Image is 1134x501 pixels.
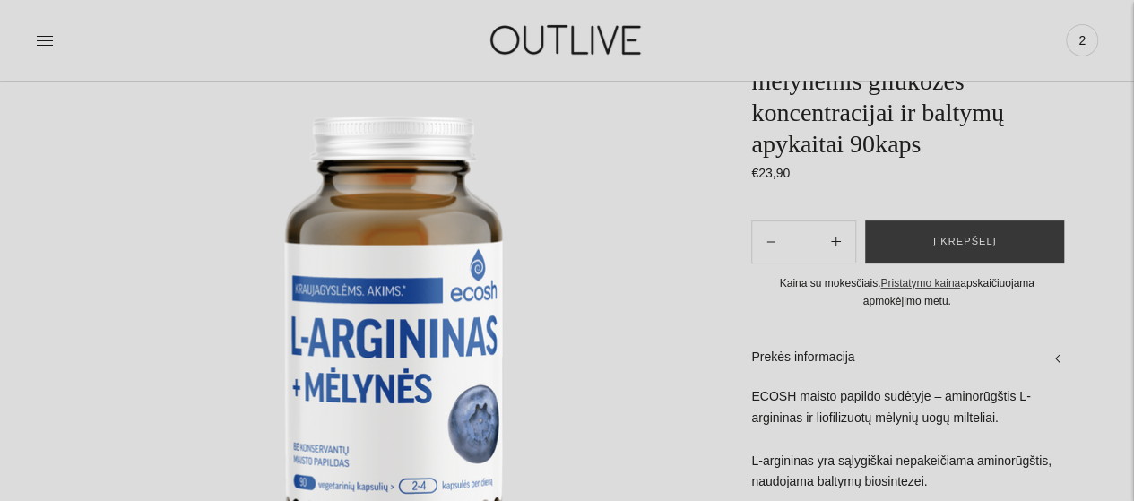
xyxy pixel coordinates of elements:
img: OUTLIVE [455,9,680,71]
span: 2 [1069,28,1095,53]
button: Subtract product quantity [817,220,855,263]
span: Į krepšelį [933,233,997,251]
button: Add product quantity [752,220,790,263]
div: Kaina su mokesčiais. apskaičiuojama apmokėjimo metu. [751,274,1062,311]
a: Prekės informacija [751,329,1062,386]
button: Į krepšelį [865,220,1064,263]
span: €23,90 [751,166,790,180]
h1: ECOSH L-argininas su mėlynėmis gliukozės koncentracijai ir baltymų apykaitai 90kaps [751,34,1062,160]
a: 2 [1066,21,1098,60]
a: Pristatymo kaina [880,277,960,289]
input: Product quantity [790,229,817,255]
